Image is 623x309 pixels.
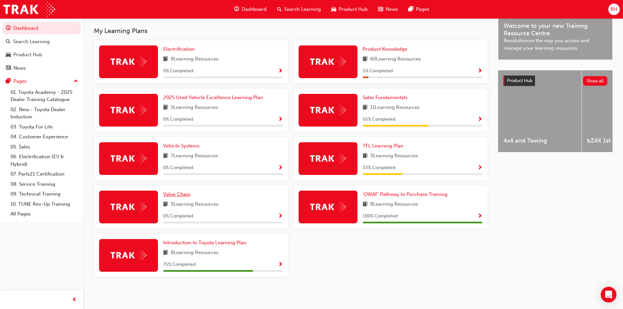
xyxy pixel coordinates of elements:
a: pages-iconPages [403,3,435,16]
div: Pages [13,77,27,85]
a: guage-iconDashboard [229,3,272,16]
span: guage-icon [234,5,239,13]
span: news-icon [378,5,383,13]
span: Vehicle Systems [163,143,199,149]
span: 0 % Completed [163,116,193,123]
span: search-icon [277,5,282,13]
img: Trak [310,202,346,212]
span: Show Progress [278,262,283,268]
a: Electrification [163,45,197,53]
span: 2025 Used Vehicle Excellence Learning Plan [163,94,263,100]
a: 4x4 and Towing [498,70,581,152]
span: 7 Learning Resources [171,152,218,160]
a: 05. Sales [8,142,81,152]
span: book-icon [163,55,168,63]
button: Show Progress [278,212,283,220]
span: 8 Learning Resources [370,200,418,209]
span: Show Progress [278,68,283,74]
a: 08. Service Training [8,179,81,189]
img: Trak [111,202,147,212]
span: book-icon [363,55,368,63]
img: Trak [310,105,346,115]
span: Show Progress [477,165,482,171]
a: car-iconProduct Hub [326,3,373,16]
button: BH [608,4,620,15]
a: 01. Toyota Academy - 2025 Dealer Training Catalogue [8,87,81,105]
a: Vehicle Systems [163,142,202,150]
a: Introduction to Toyota Learning Plan [163,239,249,247]
span: 8 Learning Resources [171,249,218,257]
a: Search Learning [3,36,81,48]
span: book-icon [363,104,368,112]
div: Open Intercom Messenger [601,287,616,302]
a: All Pages [8,209,81,219]
span: Product Hub [507,78,532,83]
span: book-icon [363,200,368,209]
button: Show all [583,76,608,86]
a: 06. Electrification (EV & Hybrid) [8,152,81,169]
span: pages-icon [408,5,413,13]
span: News [386,6,398,13]
a: Sales Fundamentals [363,94,410,101]
a: 02. New - Toyota Dealer Induction [8,105,81,122]
button: Show Progress [477,115,482,124]
span: Dashboard [242,6,267,13]
span: Product Hub [339,6,368,13]
a: News [3,62,81,74]
span: book-icon [163,152,168,160]
a: search-iconSearch Learning [272,3,326,16]
span: 11 Learning Resources [370,104,420,112]
span: Product Knowledge [363,46,407,52]
a: Dashboard [3,22,81,34]
a: 'OWAF' Pathway to Purchase Training [363,191,450,198]
a: 09. Technical Training [8,189,81,199]
button: Pages [3,75,81,87]
a: 07. Parts21 Certification [8,169,81,179]
span: BH [611,6,617,13]
a: 2025 Used Vehicle Excellence Learning Plan [163,94,266,101]
span: Show Progress [278,165,283,171]
span: Show Progress [477,68,482,74]
img: Trak [310,57,346,67]
span: Revolutionise the way you access and manage your learning resources. [504,37,607,52]
span: 'OWAF' Pathway to Purchase Training [363,191,447,197]
span: 0 % Completed [163,164,193,172]
span: Electrification [163,46,195,52]
span: news-icon [6,65,11,71]
a: 04. Customer Experience [8,132,81,142]
button: Show Progress [477,67,482,75]
div: Product Hub [13,51,42,59]
button: DashboardSearch LearningProduct HubNews [3,21,81,75]
span: 8 Learning Resources [171,55,218,63]
button: Show Progress [477,164,482,172]
a: 10. TUNE Rev-Up Training [8,199,81,209]
a: news-iconNews [373,3,403,16]
span: guage-icon [6,26,11,31]
span: 4x4 and Towing [503,137,576,145]
span: car-icon [331,5,336,13]
button: Show Progress [477,212,482,220]
span: book-icon [163,200,168,209]
img: Trak [111,153,147,163]
img: Trak [3,2,55,17]
button: Show Progress [278,67,283,75]
span: Introduction to Toyota Learning Plan [163,240,246,246]
span: car-icon [6,52,11,58]
span: 33 % Completed [363,164,395,172]
span: 0 % Completed [163,67,193,75]
div: Search Learning [13,38,50,45]
span: book-icon [163,249,168,257]
span: pages-icon [6,78,11,84]
a: TFL Learning Plan [363,142,406,150]
span: 5 % Completed [363,67,393,75]
span: Show Progress [278,214,283,219]
div: News [13,64,26,72]
span: Search Learning [284,6,321,13]
span: 9 Learning Resources [171,200,218,209]
span: search-icon [6,39,10,45]
a: 03. Toyota For Life [8,122,81,132]
span: 100 % Completed [363,213,398,220]
a: Value Chain [163,191,193,198]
